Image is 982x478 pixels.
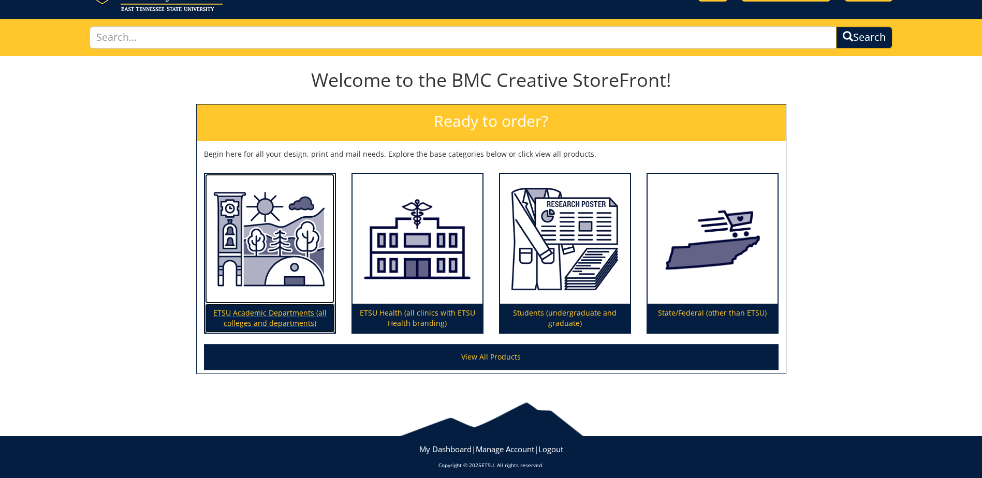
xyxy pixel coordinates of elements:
[648,174,778,304] img: State/Federal (other than ETSU)
[648,174,778,333] a: State/Federal (other than ETSU)
[204,344,779,370] a: View All Products
[500,304,630,333] p: Students (undergraduate and graduate)
[353,174,482,304] img: ETSU Health (all clinics with ETSU Health branding)
[205,304,335,333] p: ETSU Academic Departments (all colleges and departments)
[476,444,534,454] a: Manage Account
[205,174,335,333] a: ETSU Academic Departments (all colleges and departments)
[419,444,472,454] a: My Dashboard
[90,26,837,49] input: Search...
[205,174,335,304] img: ETSU Academic Departments (all colleges and departments)
[197,104,786,141] h2: Ready to order?
[500,174,630,304] img: Students (undergraduate and graduate)
[500,174,630,333] a: Students (undergraduate and graduate)
[538,444,563,454] a: Logout
[353,174,482,333] a: ETSU Health (all clinics with ETSU Health branding)
[196,70,786,91] h1: Welcome to the BMC Creative StoreFront!
[648,304,778,333] p: State/Federal (other than ETSU)
[481,461,494,469] a: ETSU
[204,149,779,159] p: Begin here for all your design, print and mail needs. Explore the base categories below or click ...
[836,26,892,49] button: Search
[353,304,482,333] p: ETSU Health (all clinics with ETSU Health branding)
